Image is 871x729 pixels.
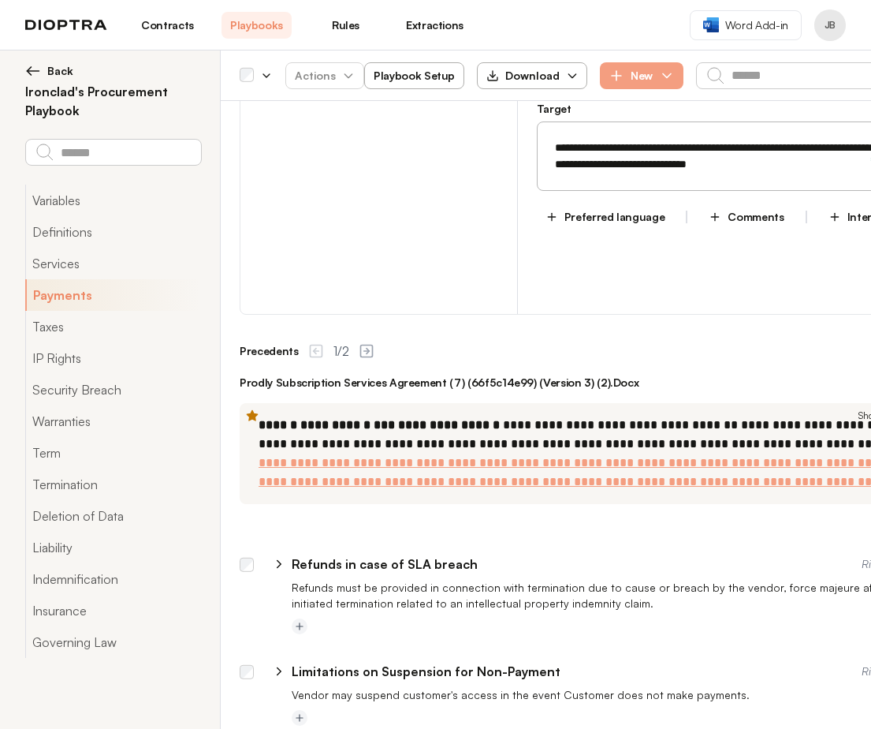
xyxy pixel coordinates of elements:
button: Actions [285,62,364,89]
button: New [600,62,683,89]
button: Liability [25,532,201,563]
span: Precedents [240,343,299,359]
span: 1 / 2 [333,342,349,361]
a: Playbooks [221,12,292,39]
button: Comments [700,204,792,230]
button: Add tag [292,619,307,634]
button: Definitions [25,216,201,248]
button: Indemnification [25,563,201,595]
img: left arrow [25,63,41,79]
img: logo [25,20,107,31]
button: Download [477,62,587,89]
button: Preferred language [537,204,674,230]
button: Services [25,248,201,279]
button: Deletion of Data [25,500,201,532]
button: Profile menu [814,9,846,41]
a: Word Add-in [690,10,802,40]
span: Back [47,63,73,79]
div: Select all [240,69,254,83]
a: Rules [311,12,381,39]
button: Payments [25,279,201,311]
button: Term [25,437,201,469]
button: IP Rights [25,342,201,374]
button: Insurance [25,595,201,626]
span: Actions [282,62,367,90]
button: Taxes [25,311,201,342]
div: Download [486,68,560,84]
p: Refunds in case of SLA breach [292,555,478,574]
a: Contracts [132,12,203,39]
button: Playbook Setup [364,62,464,89]
span: Word Add-in [725,17,788,33]
img: word [703,17,719,32]
button: Termination [25,469,201,500]
button: Warranties [25,406,201,437]
button: Back [25,63,201,79]
a: Extractions [400,12,470,39]
button: Add tag [292,710,307,726]
button: Governing Law [25,626,201,658]
button: Variables [25,185,201,216]
p: Limitations on Suspension for Non-Payment [292,662,560,681]
button: Security Breach [25,374,201,406]
h2: Ironclad's Procurement Playbook [25,82,201,120]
